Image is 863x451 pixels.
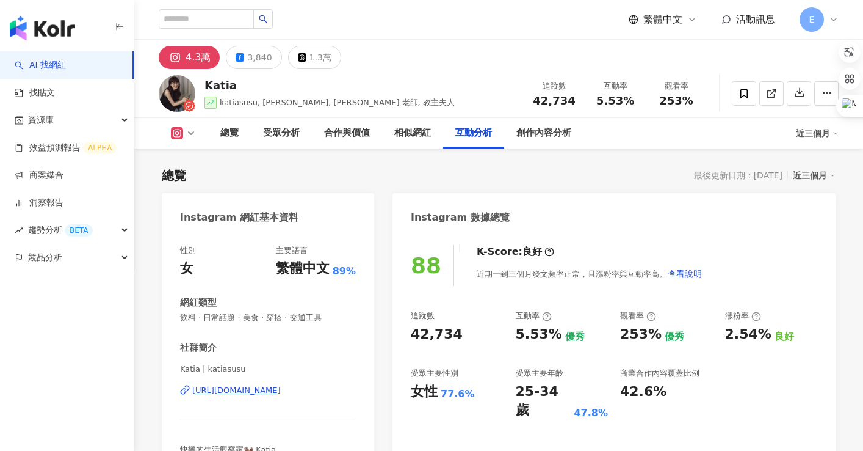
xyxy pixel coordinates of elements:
span: katiasusu, [PERSON_NAME], [PERSON_NAME] 老師, 教主夫人 [220,98,455,107]
span: 5.53% [596,95,634,107]
div: 42,734 [411,325,463,344]
div: 互動率 [516,310,552,321]
div: 繁體中文 [276,259,330,278]
div: 合作與價值 [324,126,370,141]
a: 洞察報告 [15,197,63,209]
div: 受眾分析 [263,126,300,141]
div: 總覽 [162,167,186,184]
div: 3,840 [247,49,272,66]
div: 47.8% [574,406,608,420]
span: Katia | katiasusu [180,364,356,375]
div: 總覽 [220,126,239,141]
div: 77.6% [441,387,475,401]
div: 最後更新日期：[DATE] [694,170,782,180]
div: 創作內容分析 [516,126,571,141]
div: 觀看率 [653,80,699,92]
div: 4.3萬 [186,49,211,66]
button: 1.3萬 [288,46,341,69]
div: 88 [411,253,441,278]
div: 商業合作內容覆蓋比例 [620,368,699,379]
div: 25-34 歲 [516,383,571,420]
div: 網紅類型 [180,296,217,309]
a: searchAI 找網紅 [15,59,66,71]
div: 優秀 [665,330,684,343]
div: 5.53% [516,325,562,344]
span: 253% [659,95,693,107]
div: 近三個月 [796,123,839,143]
div: 受眾主要年齡 [516,368,563,379]
div: BETA [65,224,93,237]
div: Instagram 網紅基本資料 [180,211,298,224]
div: 主要語言 [276,245,308,256]
div: 1.3萬 [309,49,331,66]
div: Instagram 數據總覽 [411,211,510,224]
span: 89% [333,265,356,278]
div: 253% [620,325,662,344]
div: 追蹤數 [411,310,435,321]
div: K-Score : [477,245,554,258]
div: 觀看率 [620,310,656,321]
div: 近三個月 [793,167,836,183]
img: logo [10,16,75,40]
div: 互動分析 [455,126,492,141]
div: 優秀 [565,330,585,343]
span: 活動訊息 [736,13,775,25]
img: KOL Avatar [159,75,195,112]
div: 互動率 [592,80,638,92]
div: 女 [180,259,193,278]
div: [URL][DOMAIN_NAME] [192,385,281,396]
div: 性別 [180,245,196,256]
span: E [809,13,815,26]
a: 效益預測報告ALPHA [15,142,117,154]
span: search [259,15,267,23]
a: 找貼文 [15,87,55,99]
a: [URL][DOMAIN_NAME] [180,385,356,396]
div: 女性 [411,383,438,402]
div: 相似網紅 [394,126,431,141]
div: 受眾主要性別 [411,368,458,379]
span: 查看說明 [668,269,702,279]
span: rise [15,226,23,235]
button: 4.3萬 [159,46,220,69]
span: 42,734 [533,94,575,107]
div: 社群簡介 [180,342,217,354]
div: 良好 [522,245,542,258]
div: 近期一到三個月發文頻率正常，且漲粉率與互動率高。 [477,262,702,286]
span: 趨勢分析 [28,216,93,244]
div: 2.54% [725,325,771,344]
div: 42.6% [620,383,666,402]
span: 資源庫 [28,106,54,134]
div: 漲粉率 [725,310,761,321]
button: 查看說明 [667,262,702,286]
div: 良好 [775,330,794,343]
div: Katia [204,78,455,93]
span: 競品分析 [28,244,62,271]
button: 3,840 [226,46,281,69]
span: 繁體中文 [643,13,682,26]
a: 商案媒合 [15,169,63,182]
div: 追蹤數 [531,80,577,92]
span: 飲料 · 日常話題 · 美食 · 穿搭 · 交通工具 [180,312,356,323]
